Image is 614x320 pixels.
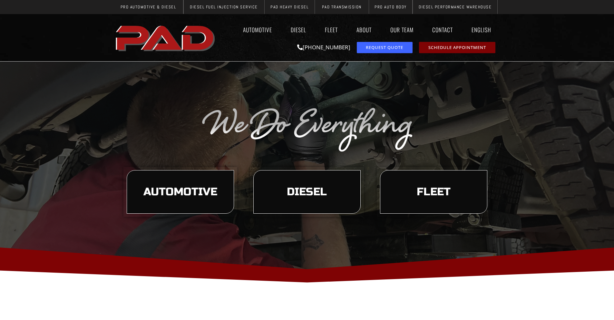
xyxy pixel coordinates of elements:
[121,5,176,9] span: Pro Automotive & Diesel
[380,170,487,214] a: learn more about our fleet services
[426,22,459,37] a: Contact
[357,42,413,53] a: request a service or repair quote
[297,44,350,51] a: [PHONE_NUMBER]
[419,5,492,9] span: Diesel Performance Warehouse
[114,20,218,55] a: pro automotive and diesel home page
[127,170,234,214] a: learn more about our automotive services
[465,22,501,37] a: English
[201,105,414,152] img: The image displays the phrase "We Do Everything" in a silver, cursive font on a transparent backg...
[419,42,495,53] a: schedule repair or service appointment
[384,22,420,37] a: Our Team
[350,22,378,37] a: About
[287,187,327,198] span: Diesel
[319,22,344,37] a: Fleet
[285,22,312,37] a: Diesel
[143,187,217,198] span: Automotive
[375,5,407,9] span: Pro Auto Body
[270,5,308,9] span: PAD Heavy Diesel
[417,187,451,198] span: Fleet
[190,5,258,9] span: Diesel Fuel Injection Service
[428,45,486,50] span: Schedule Appointment
[322,5,362,9] span: PAD Transmission
[218,22,501,37] nav: Menu
[366,45,403,50] span: Request Quote
[253,170,361,214] a: learn more about our diesel services
[114,20,218,55] img: The image shows the word "PAD" in bold, red, uppercase letters with a slight shadow effect.
[237,22,278,37] a: Automotive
